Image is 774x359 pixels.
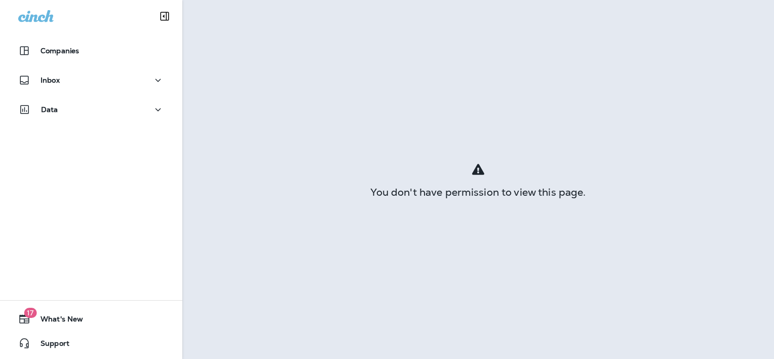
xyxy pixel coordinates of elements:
button: 17What's New [10,309,172,329]
button: Data [10,99,172,120]
p: Inbox [41,76,60,84]
button: Inbox [10,70,172,90]
button: Collapse Sidebar [150,6,179,26]
span: Support [30,339,69,351]
p: Data [41,105,58,114]
span: 17 [24,308,36,318]
p: Companies [41,47,79,55]
button: Support [10,333,172,353]
div: You don't have permission to view this page. [182,188,774,196]
span: What's New [30,315,83,327]
button: Companies [10,41,172,61]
